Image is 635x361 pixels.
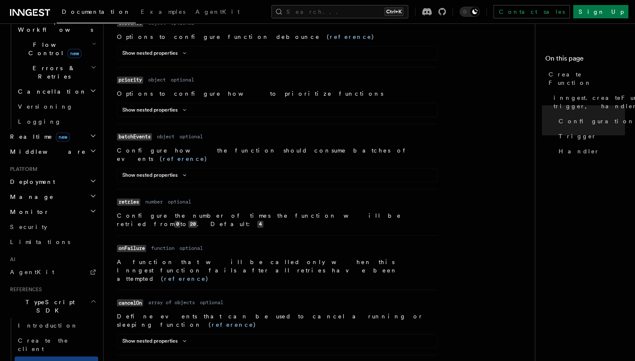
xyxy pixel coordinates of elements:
[15,87,87,96] span: Cancellation
[122,107,190,113] button: Show nested properties
[57,3,136,23] a: Documentation
[545,53,625,67] h4: On this page
[385,8,403,16] kbd: Ctrl+K
[18,337,68,352] span: Create the client
[212,321,253,328] a: reference
[559,147,600,155] span: Handler
[555,114,625,129] a: Configuration
[148,76,166,83] dd: object
[15,84,98,99] button: Cancellation
[7,129,98,144] button: Realtimenew
[15,37,98,61] button: Flow Controlnew
[145,198,163,205] dd: number
[15,61,98,84] button: Errors & Retries
[7,144,98,159] button: Middleware
[545,67,625,90] a: Create Function
[136,3,190,23] a: Examples
[549,70,625,87] span: Create Function
[7,132,70,141] span: Realtime
[7,193,54,201] span: Manage
[559,132,597,140] span: Trigger
[550,90,625,114] a: inngest.createFunction(configuration, trigger, handler): InngestFunction
[15,99,98,114] a: Versioning
[18,118,61,125] span: Logging
[18,103,73,110] span: Versioning
[573,5,628,18] a: Sign Up
[117,146,438,163] p: Configure how the function should consume batches of events ( )
[460,7,480,17] button: Toggle dark mode
[7,298,90,315] span: TypeScript SDK
[15,333,98,356] a: Create the client
[18,322,78,329] span: Introduction
[7,174,98,189] button: Deployment
[117,33,438,41] p: Options to configure function debounce ( )
[15,64,91,81] span: Errors & Retries
[190,3,245,23] a: AgentKit
[117,299,143,306] code: cancelOn
[555,129,625,144] a: Trigger
[10,239,70,245] span: Limitations
[15,114,98,129] a: Logging
[7,264,98,280] a: AgentKit
[117,245,146,252] code: onFailure
[271,5,408,18] button: Search...Ctrl+K
[168,198,191,205] dd: optional
[117,211,438,229] p: Configure the number of times the function will be retried from to . Default:
[10,224,47,230] span: Security
[15,17,93,34] span: Steps & Workflows
[7,295,98,318] button: TypeScript SDK
[7,204,98,219] button: Monitor
[117,76,143,84] code: priority
[200,299,223,306] dd: optional
[163,155,205,162] a: reference
[117,198,140,206] code: retries
[330,33,372,40] a: reference
[10,269,54,275] span: AgentKit
[117,258,438,283] p: A function that will be called only when this Inngest function fails after all retries have been ...
[157,133,175,140] dd: object
[7,234,98,249] a: Limitations
[175,221,180,228] code: 0
[7,147,86,156] span: Middleware
[56,132,70,142] span: new
[148,299,195,306] dd: array of objects
[7,256,15,263] span: AI
[171,76,194,83] dd: optional
[15,318,98,333] a: Introduction
[257,221,263,228] code: 4
[195,8,240,15] span: AgentKit
[180,245,203,252] dd: optional
[117,133,152,140] code: batchEvents
[68,49,81,58] span: new
[141,8,185,15] span: Examples
[7,189,98,204] button: Manage
[15,14,98,37] button: Steps & Workflows
[122,172,190,178] button: Show nested properties
[117,89,438,98] p: Options to configure how to prioritize functions
[188,221,197,228] code: 20
[151,245,175,252] dd: function
[62,8,131,15] span: Documentation
[122,50,190,56] button: Show nested properties
[180,133,203,140] dd: optional
[117,312,438,329] p: Define events that can be used to cancel a running or sleeping function ( )
[7,219,98,234] a: Security
[7,166,38,173] span: Platform
[493,5,570,18] a: Contact sales
[122,338,190,344] button: Show nested properties
[164,275,206,282] a: reference
[7,208,49,216] span: Monitor
[15,41,92,57] span: Flow Control
[7,286,42,293] span: References
[559,117,635,125] span: Configuration
[7,178,55,186] span: Deployment
[555,144,625,159] a: Handler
